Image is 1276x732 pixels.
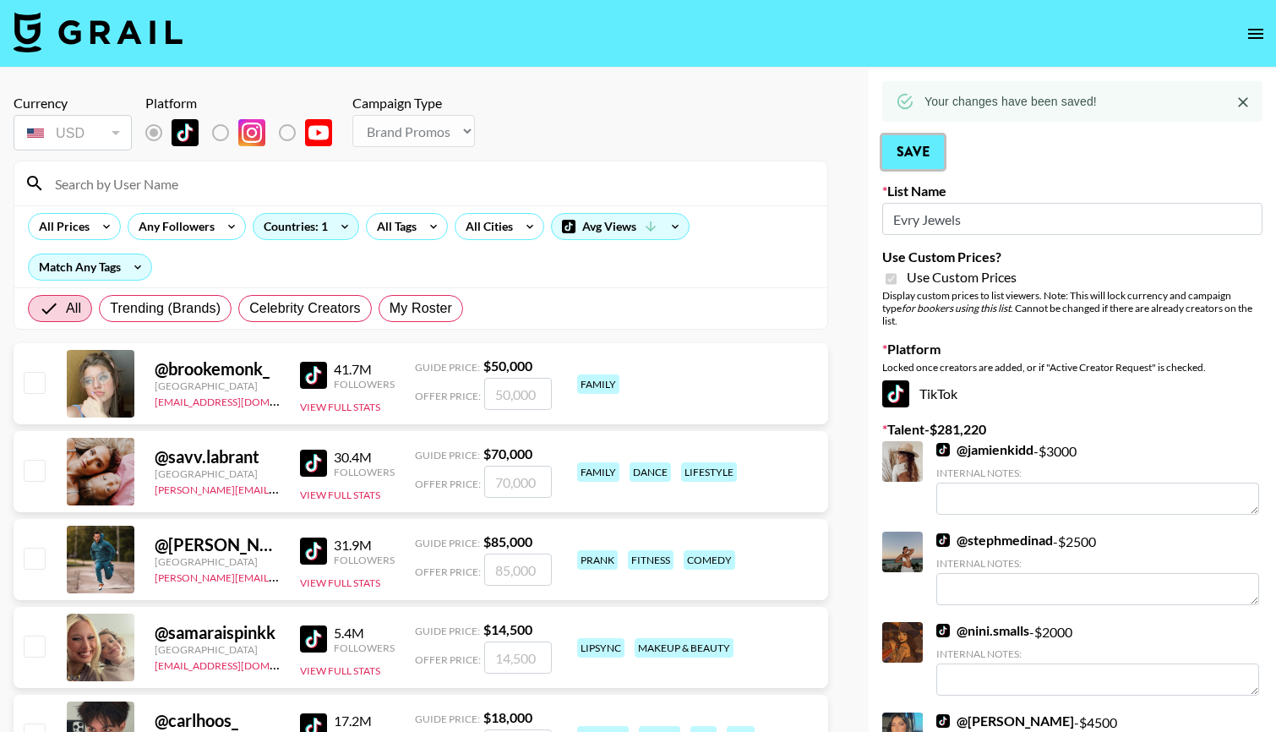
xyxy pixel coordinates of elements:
div: Currency [14,95,132,112]
div: 5.4M [334,625,395,642]
div: Display custom prices to list viewers. Note: This will lock currency and campaign type . Cannot b... [882,289,1262,327]
span: Offer Price: [415,390,481,402]
div: Match Any Tags [29,254,151,280]
span: Guide Price: [415,537,480,549]
img: TikTok [936,443,950,456]
img: TikTok [936,624,950,637]
div: 17.2M [334,713,395,729]
span: Trending (Brands) [110,298,221,319]
a: @[PERSON_NAME] [936,713,1074,729]
div: Campaign Type [352,95,475,112]
div: Followers [334,378,395,391]
span: My Roster [390,298,452,319]
img: TikTok [172,119,199,146]
a: [PERSON_NAME][EMAIL_ADDRESS][DOMAIN_NAME] [155,480,405,496]
label: Talent - $ 281,220 [882,421,1262,438]
div: dance [630,462,671,482]
div: All Tags [367,214,420,239]
a: @jamienkidd [936,441,1033,458]
button: View Full Stats [300,664,380,677]
img: YouTube [305,119,332,146]
a: [EMAIL_ADDRESS][DOMAIN_NAME] [155,392,324,408]
span: All [66,298,81,319]
div: 31.9M [334,537,395,554]
div: family [577,374,619,394]
div: Your changes have been saved! [924,86,1097,117]
span: Offer Price: [415,653,481,666]
div: USD [17,118,128,148]
em: for bookers using this list [902,302,1011,314]
div: - $ 2500 [936,532,1259,605]
div: 41.7M [334,361,395,378]
div: @ carlhoos_ [155,710,280,731]
button: View Full Stats [300,401,380,413]
img: TikTok [300,362,327,389]
div: All Cities [455,214,516,239]
a: [PERSON_NAME][EMAIL_ADDRESS][DOMAIN_NAME] [155,568,405,584]
input: 50,000 [484,378,552,410]
span: Guide Price: [415,361,480,374]
div: TikTok [882,380,1262,407]
input: 14,500 [484,642,552,674]
span: Use Custom Prices [907,269,1017,286]
label: List Name [882,183,1262,199]
strong: $ 70,000 [483,445,532,462]
div: Internal Notes: [936,647,1259,660]
a: @nini.smalls [936,622,1029,639]
div: List locked to TikTok. [145,115,346,150]
img: Instagram [238,119,265,146]
img: TikTok [300,625,327,653]
span: Offer Price: [415,565,481,578]
div: 30.4M [334,449,395,466]
input: 85,000 [484,554,552,586]
div: All Prices [29,214,93,239]
div: [GEOGRAPHIC_DATA] [155,643,280,656]
div: prank [577,550,618,570]
div: @ [PERSON_NAME].[PERSON_NAME] [155,534,280,555]
div: family [577,462,619,482]
div: @ savv.labrant [155,446,280,467]
button: Save [882,135,944,169]
div: Internal Notes: [936,557,1259,570]
img: TikTok [300,450,327,477]
label: Use Custom Prices? [882,249,1262,265]
div: - $ 2000 [936,622,1259,696]
div: Followers [334,554,395,566]
img: TikTok [936,714,950,728]
span: Guide Price: [415,713,480,725]
img: TikTok [882,380,909,407]
button: View Full Stats [300,576,380,589]
div: [GEOGRAPHIC_DATA] [155,380,280,392]
span: Offer Price: [415,478,481,490]
button: open drawer [1239,17,1273,51]
strong: $ 14,500 [483,621,532,637]
img: TikTok [300,538,327,565]
div: [GEOGRAPHIC_DATA] [155,555,280,568]
a: [EMAIL_ADDRESS][DOMAIN_NAME] [155,656,324,672]
img: TikTok [936,533,950,547]
strong: $ 50,000 [483,358,532,374]
input: Search by User Name [45,170,817,197]
div: Followers [334,466,395,478]
div: Internal Notes: [936,467,1259,479]
button: View Full Stats [300,489,380,501]
a: @stephmedinad [936,532,1053,549]
div: lifestyle [681,462,737,482]
div: comedy [684,550,735,570]
input: 70,000 [484,466,552,498]
div: Currency is locked to USD [14,112,132,154]
div: Platform [145,95,346,112]
strong: $ 85,000 [483,533,532,549]
button: Close [1230,90,1256,115]
div: - $ 3000 [936,441,1259,515]
div: Countries: 1 [254,214,358,239]
strong: $ 18,000 [483,709,532,725]
div: [GEOGRAPHIC_DATA] [155,467,280,480]
span: Celebrity Creators [249,298,361,319]
img: Grail Talent [14,12,183,52]
span: Guide Price: [415,449,480,462]
div: @ brookemonk_ [155,358,280,380]
div: @ samaraispinkk [155,622,280,643]
div: Avg Views [552,214,689,239]
label: Platform [882,341,1262,358]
